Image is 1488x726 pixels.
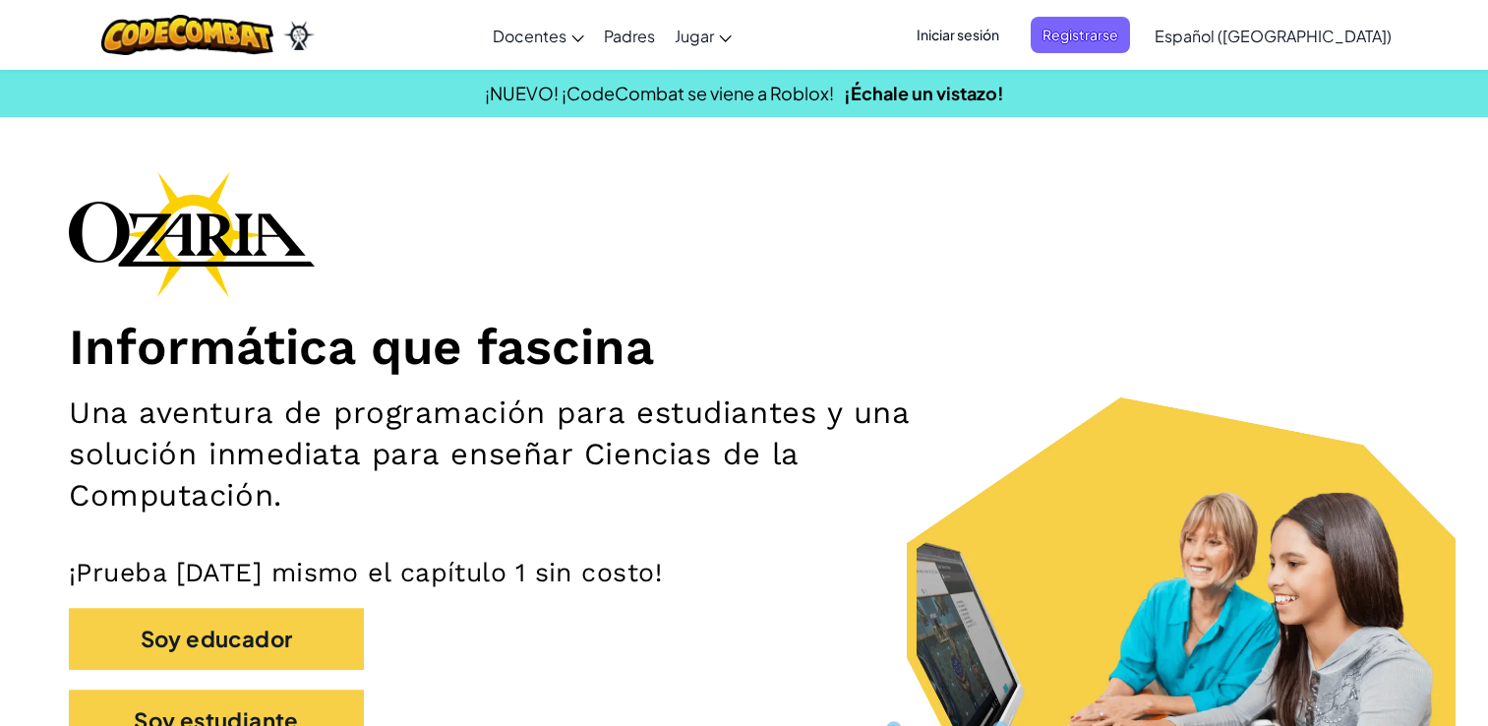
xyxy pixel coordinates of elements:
[493,26,566,46] span: Docentes
[483,9,594,62] a: Docentes
[665,9,742,62] a: Jugar
[485,82,834,104] span: ¡NUEVO! ¡CodeCombat se viene a Roblox!
[69,317,1419,378] h1: Informática que fascina
[844,82,1004,104] a: ¡Échale un vistazo!
[1145,9,1401,62] a: Español ([GEOGRAPHIC_DATA])
[101,15,273,55] img: CodeCombat logo
[69,171,315,297] img: Ozaria branding logo
[69,608,364,670] button: Soy educador
[905,17,1011,53] button: Iniciar sesión
[283,21,315,50] img: Ozaria
[69,556,1419,588] p: ¡Prueba [DATE] mismo el capítulo 1 sin costo!
[1031,17,1130,53] button: Registrarse
[675,26,714,46] span: Jugar
[594,9,665,62] a: Padres
[69,393,974,516] h2: Una aventura de programación para estudiantes y una solución inmediata para enseñar Ciencias de l...
[1155,26,1392,46] span: Español ([GEOGRAPHIC_DATA])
